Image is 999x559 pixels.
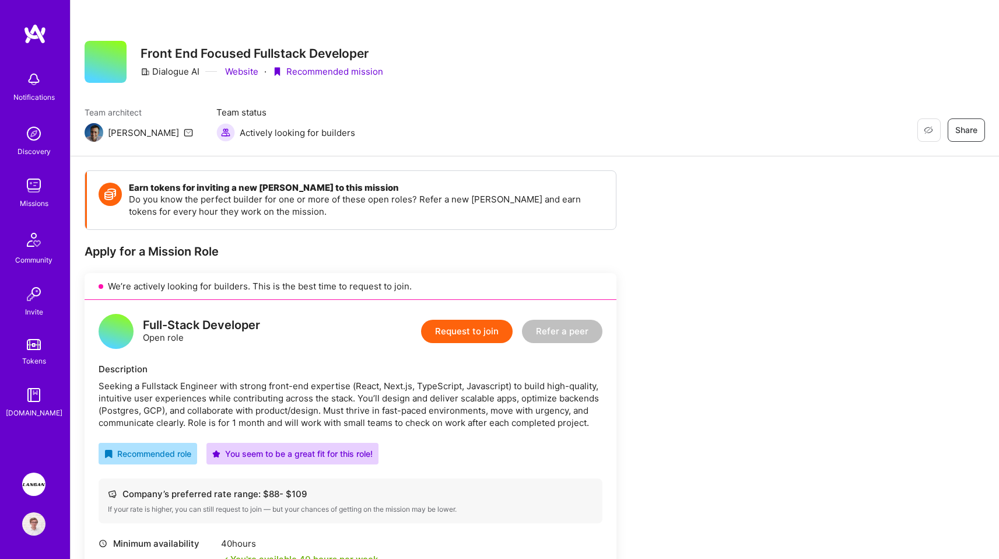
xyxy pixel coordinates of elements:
[22,383,45,407] img: guide book
[216,106,355,118] span: Team status
[129,183,604,193] h4: Earn tokens for inviting a new [PERSON_NAME] to this mission
[129,193,604,218] p: Do you know the perfect builder for one or more of these open roles? Refer a new [PERSON_NAME] an...
[212,450,220,458] i: icon PurpleStar
[23,23,47,44] img: logo
[99,380,602,429] div: Seeking a Fullstack Engineer with strong front-end expertise (React, Next.js, TypeScript, Javascr...
[13,91,55,103] div: Notifications
[19,512,48,536] a: User Avatar
[272,67,282,76] i: icon PurpleRibbon
[22,473,45,496] img: Langan: AI-Copilot for Environmental Site Assessment
[141,67,150,76] i: icon CompanyGray
[108,490,117,498] i: icon Cash
[6,407,62,419] div: [DOMAIN_NAME]
[22,174,45,197] img: teamwork
[143,319,260,331] div: Full-Stack Developer
[221,537,378,550] div: 40 hours
[22,355,46,367] div: Tokens
[184,128,193,137] i: icon Mail
[141,46,383,61] h3: Front End Focused Fullstack Developer
[143,319,260,344] div: Open role
[421,320,513,343] button: Request to join
[15,254,52,266] div: Community
[223,65,258,78] a: Website
[22,68,45,91] img: bell
[22,122,45,145] img: discovery
[20,197,48,209] div: Missions
[272,65,383,78] div: Recommended mission
[108,488,593,500] div: Company’s preferred rate range: $ 88 - $ 109
[99,537,215,550] div: Minimum availability
[17,145,51,158] div: Discovery
[108,127,179,139] div: [PERSON_NAME]
[141,65,199,78] div: Dialogue AI
[955,124,977,136] span: Share
[85,244,616,259] div: Apply for a Mission Role
[22,512,45,536] img: User Avatar
[85,106,193,118] span: Team architect
[22,282,45,306] img: Invite
[19,473,48,496] a: Langan: AI-Copilot for Environmental Site Assessment
[20,226,48,254] img: Community
[240,127,355,139] span: Actively looking for builders
[25,306,43,318] div: Invite
[85,273,616,300] div: We’re actively looking for builders. This is the best time to request to join.
[108,505,593,514] div: If your rate is higher, you can still request to join — but your chances of getting on the missio...
[216,123,235,142] img: Actively looking for builders
[99,539,107,548] i: icon Clock
[99,183,122,206] img: Token icon
[924,125,933,135] i: icon EyeClosed
[212,448,373,460] div: You seem to be a great fit for this role!
[27,339,41,350] img: tokens
[85,123,103,142] img: Team Architect
[99,363,602,375] div: Description
[104,450,113,458] i: icon RecommendedBadge
[104,448,191,460] div: Recommended role
[264,65,267,78] div: ·
[948,118,985,142] button: Share
[522,320,602,343] button: Refer a peer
